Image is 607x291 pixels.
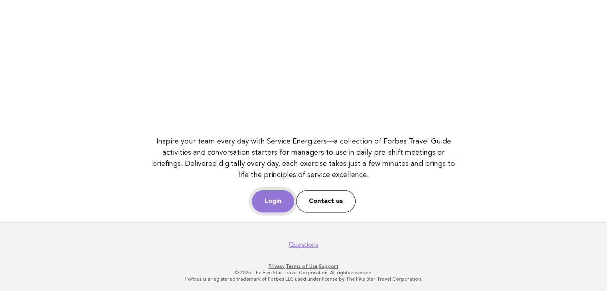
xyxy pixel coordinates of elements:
a: Contact us [296,190,356,212]
p: © 2025 The Five Star Travel Corporation. All rights reserved. [59,269,548,276]
p: Forbes is a registered trademark of Forbes LLC used under license by The Five Star Travel Corpora... [59,276,548,282]
a: Support [319,263,338,269]
a: Login [252,190,294,212]
a: Questions [289,241,318,249]
p: Inspire your team every day with Service Energizers—a collection of Forbes Travel Guide activitie... [152,136,456,181]
p: · · [59,263,548,269]
a: Terms of Use [286,263,318,269]
a: Privacy [269,263,285,269]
